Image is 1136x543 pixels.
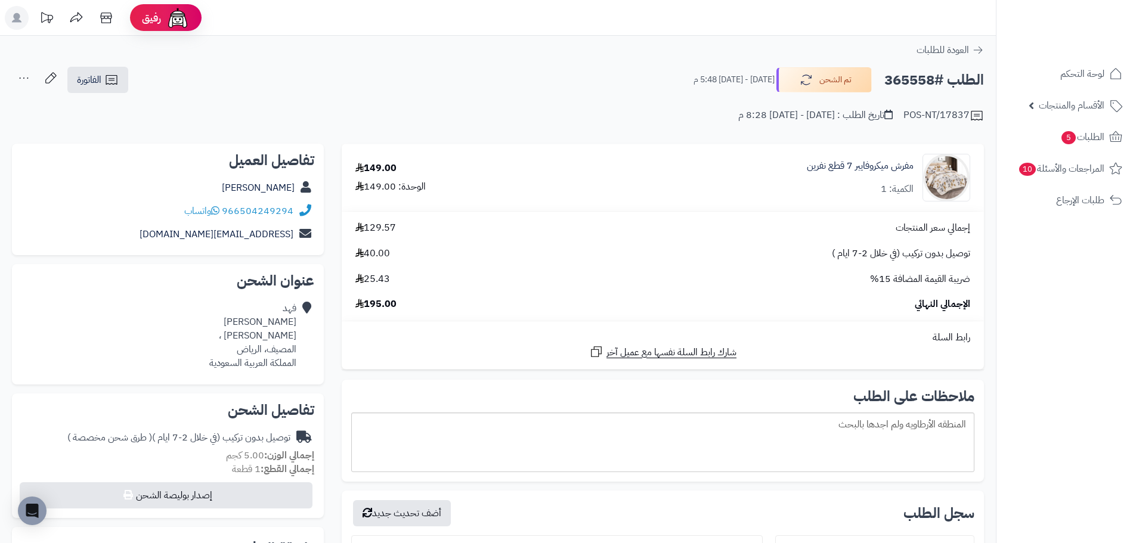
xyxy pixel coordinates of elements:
a: الطلبات5 [1004,123,1129,151]
span: توصيل بدون تركيب (في خلال 2-7 ايام ) [832,247,970,260]
h2: عنوان الشحن [21,274,314,288]
div: رابط السلة [346,331,979,345]
a: 966504249294 [222,204,293,218]
div: تاريخ الطلب : [DATE] - [DATE] 8:28 م [738,108,893,122]
a: واتساب [184,204,219,218]
span: الأقسام والمنتجات [1039,97,1104,114]
div: توصيل بدون تركيب (في خلال 2-7 ايام ) [67,431,290,445]
span: 10 [1019,163,1036,176]
a: تحديثات المنصة [32,6,61,33]
div: الوحدة: 149.00 [355,180,426,194]
a: مفرش ميكروفايبر 7 قطع نفرين [807,159,914,173]
span: ( طرق شحن مخصصة ) [67,430,152,445]
small: [DATE] - [DATE] 5:48 م [694,74,775,86]
h2: الطلب #365558 [884,68,984,92]
a: [EMAIL_ADDRESS][DOMAIN_NAME] [140,227,293,241]
span: 195.00 [355,297,397,311]
h2: تفاصيل الشحن [21,403,314,417]
span: الفاتورة [77,73,101,87]
span: العودة للطلبات [917,43,969,57]
span: الإجمالي النهائي [915,297,970,311]
img: 1752908905-1-90x90.jpg [923,154,970,201]
div: المنطقه الأرطاويه ولم اجدها بالبحث [351,412,974,472]
h3: سجل الطلب [903,506,974,520]
a: العودة للطلبات [917,43,984,57]
a: [PERSON_NAME] [222,181,295,195]
a: طلبات الإرجاع [1004,186,1129,215]
h2: ملاحظات على الطلب [351,389,974,404]
span: شارك رابط السلة نفسها مع عميل آخر [606,346,736,359]
span: رفيق [142,11,161,25]
img: ai-face.png [166,6,190,30]
img: logo-2.png [1055,24,1125,49]
a: المراجعات والأسئلة10 [1004,154,1129,183]
div: Open Intercom Messenger [18,497,47,525]
span: 5 [1061,131,1076,145]
span: 25.43 [355,272,390,286]
div: POS-NT/17837 [903,108,984,123]
span: إجمالي سعر المنتجات [896,221,970,235]
span: المراجعات والأسئلة [1018,160,1104,177]
span: الطلبات [1060,129,1104,145]
strong: إجمالي الوزن: [264,448,314,463]
div: 149.00 [355,162,397,175]
span: 40.00 [355,247,390,260]
button: تم الشحن [776,67,872,92]
div: فهد [PERSON_NAME] [PERSON_NAME] ، المصيف، الرياض المملكة العربية السعودية [209,302,296,370]
a: لوحة التحكم [1004,60,1129,88]
h2: تفاصيل العميل [21,153,314,167]
small: 1 قطعة [232,462,314,476]
strong: إجمالي القطع: [261,462,314,476]
a: الفاتورة [67,67,128,93]
span: طلبات الإرجاع [1056,192,1104,209]
button: إصدار بوليصة الشحن [20,482,312,508]
small: 5.00 كجم [226,448,314,463]
div: الكمية: 1 [881,182,914,196]
button: أضف تحديث جديد [353,500,451,526]
span: 129.57 [355,221,396,235]
span: ضريبة القيمة المضافة 15% [870,272,970,286]
span: لوحة التحكم [1060,66,1104,82]
a: شارك رابط السلة نفسها مع عميل آخر [589,345,736,359]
